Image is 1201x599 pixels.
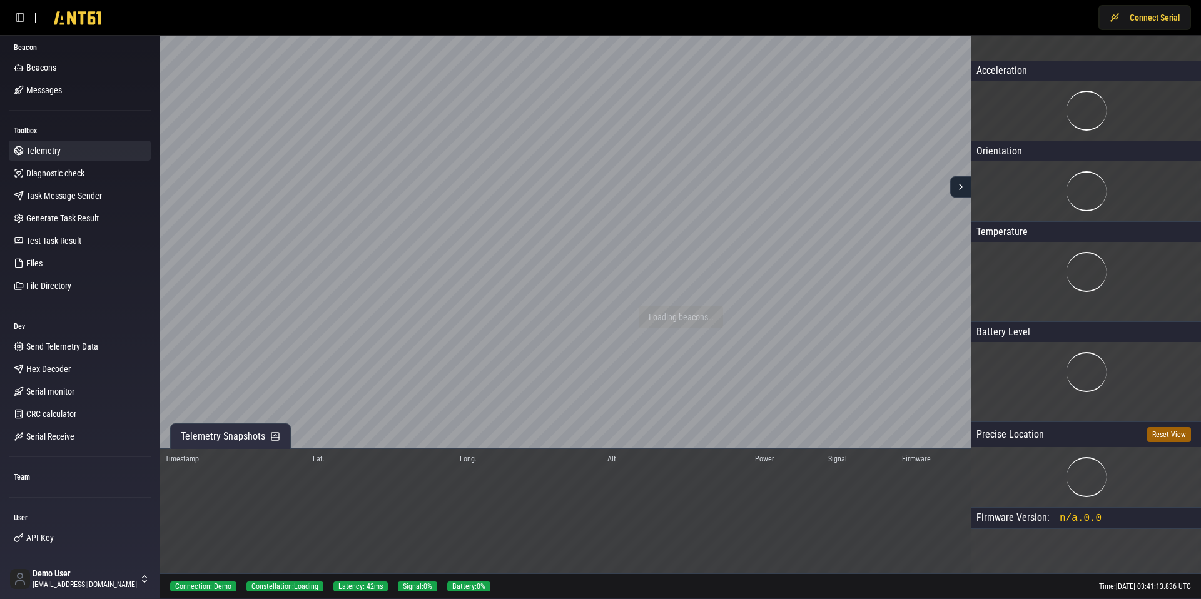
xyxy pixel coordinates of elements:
[33,580,137,590] span: [EMAIL_ADDRESS][DOMAIN_NAME]
[26,385,74,398] span: Serial monitor
[1099,581,1191,591] div: Time: [DATE] 03:41:13.836 UTC
[398,581,437,591] div: Signal: 0 %
[26,84,62,96] span: Messages
[308,449,455,469] th: Lat.
[33,568,137,580] span: Demo User
[9,426,151,446] a: Serial Receive
[9,276,151,296] a: File Directory
[971,222,1201,242] p: Temperature
[9,141,151,161] a: Telemetry
[26,531,54,544] span: API Key
[9,80,151,100] a: Messages
[9,253,151,273] a: Files
[26,61,56,74] span: Beacons
[9,336,151,356] a: Send Telemetry Data
[1098,5,1191,30] button: Connect Serial
[9,404,151,424] a: CRC calculator
[976,427,1044,442] span: Precise Location
[170,423,291,449] button: Telemetry Snapshots
[160,449,308,469] th: Timestamp
[26,257,43,269] span: Files
[26,234,81,247] span: Test Task Result
[26,340,98,353] span: Send Telemetry Data
[26,167,84,179] span: Diagnostic check
[9,467,151,487] div: Team
[9,316,151,336] div: Dev
[26,408,76,420] span: CRC calculator
[26,279,71,292] span: File Directory
[26,144,61,157] span: Telemetry
[447,581,490,591] div: Battery: 0 %
[971,61,1201,81] div: Acceleration
[333,581,388,591] div: Latency: 42ms
[9,528,151,548] a: API Key
[26,212,99,224] span: Generate Task Result
[971,322,1201,342] p: Battery Level
[971,508,1201,528] p: Firmware Version:
[170,581,236,591] div: Connection: Demo
[750,449,824,469] th: Power
[9,163,151,183] a: Diagnostic check
[1147,427,1191,442] button: Reset View
[26,363,71,375] span: Hex Decoder
[1060,513,1102,524] span: n/a.0.0
[9,58,151,78] a: Beacons
[9,381,151,401] a: Serial monitor
[823,449,897,469] th: Signal
[26,189,102,202] span: Task Message Sender
[26,430,74,443] span: Serial Receive
[5,564,155,594] button: Demo User[EMAIL_ADDRESS][DOMAIN_NAME]
[602,449,750,469] th: Alt.
[246,581,323,591] div: Constellation: Loading
[181,429,265,444] span: Telemetry Snapshots
[9,186,151,206] a: Task Message Sender
[9,508,151,528] div: User
[976,145,1022,157] span: Orientation
[455,449,602,469] th: Long.
[9,208,151,228] a: Generate Task Result
[9,359,151,379] a: Hex Decoder
[9,121,151,141] div: Toolbox
[897,449,971,469] th: Firmware
[9,231,151,251] a: Test Task Result
[9,38,151,58] div: Beacon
